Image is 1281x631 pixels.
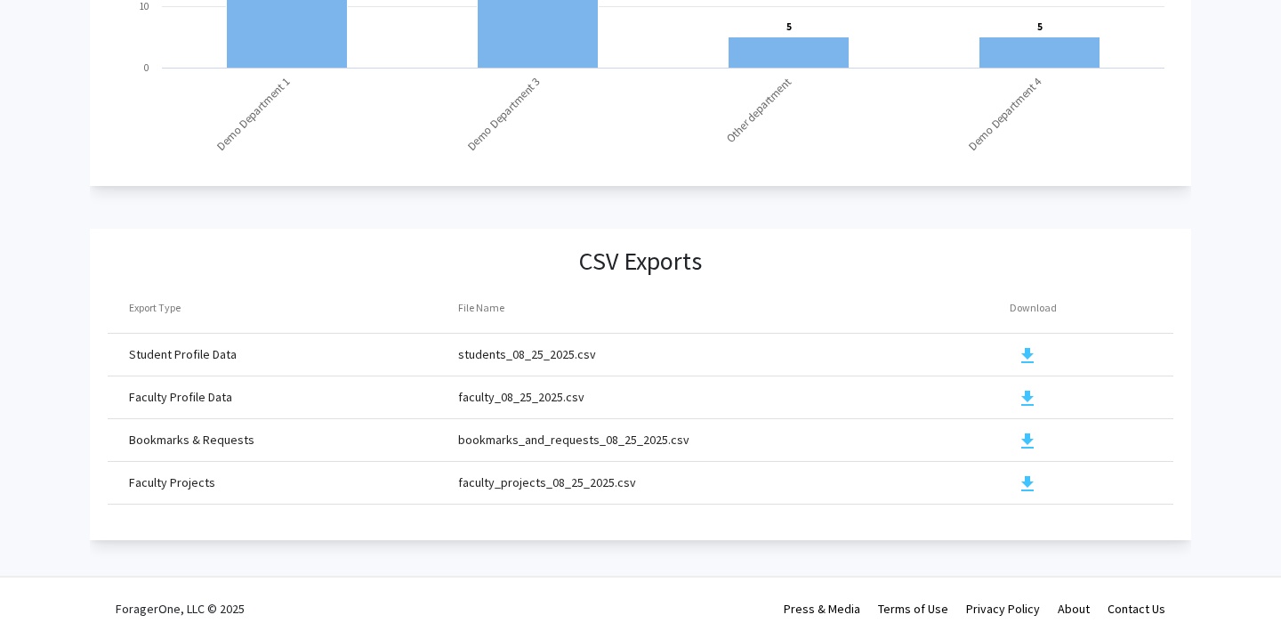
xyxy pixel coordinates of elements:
td: bookmarks_and_requests_08_25_2025.csv [458,419,1011,462]
td: faculty_08_25_2025.csv [458,376,1011,419]
td: Faculty Profile Data [108,376,458,419]
h3: CSV Exports [579,247,702,277]
mat-icon: download [1017,388,1038,409]
text: 5 [786,20,792,33]
th: Download [1010,284,1173,334]
mat-icon: download [1017,473,1038,495]
td: Faculty Projects [108,462,458,505]
a: Privacy Policy [966,601,1040,617]
text: Other department [722,75,794,146]
td: Bookmarks & Requests [108,419,458,462]
td: Student Profile Data [108,334,458,376]
iframe: Chat [13,551,76,618]
a: Terms of Use [878,601,948,617]
a: Contact Us [1108,601,1165,617]
text: Demo Department 3 [463,75,543,154]
text: Demo Department 4 [965,74,1046,155]
mat-icon: download [1017,431,1038,452]
mat-icon: download [1017,345,1038,367]
th: Export Type [108,284,458,334]
td: students_08_25_2025.csv [458,334,1011,376]
td: faculty_projects_08_25_2025.csv [458,462,1011,505]
text: Demo Department 1 [213,75,292,154]
a: About [1058,601,1090,617]
text: 0 [144,61,149,74]
a: Press & Media [784,601,860,617]
text: 5 [1037,20,1043,33]
th: File Name [458,284,1011,334]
